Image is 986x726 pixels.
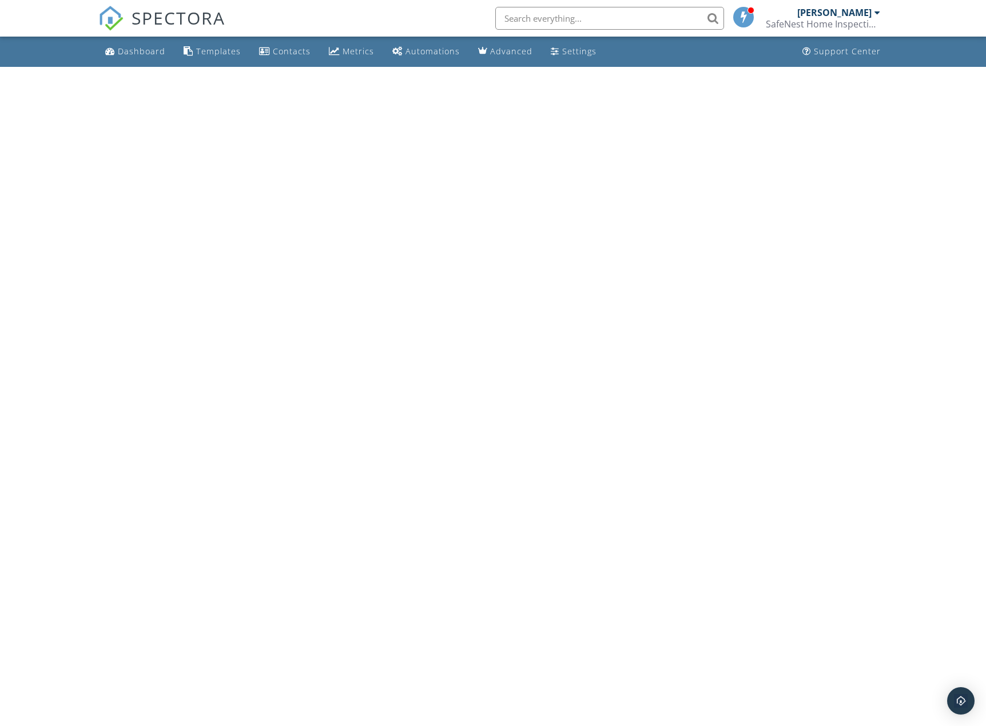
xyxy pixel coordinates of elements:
a: Advanced [474,41,537,62]
input: Search everything... [495,7,724,30]
div: Metrics [343,46,374,57]
div: Settings [562,46,597,57]
a: Support Center [798,41,885,62]
span: SPECTORA [132,6,225,30]
a: Metrics [324,41,379,62]
a: Contacts [255,41,315,62]
a: SPECTORA [98,15,225,39]
div: [PERSON_NAME] [797,7,872,18]
div: Contacts [273,46,311,57]
div: Dashboard [118,46,165,57]
div: Templates [196,46,241,57]
a: Automations (Basic) [388,41,464,62]
img: The Best Home Inspection Software - Spectora [98,6,124,31]
a: Dashboard [101,41,170,62]
div: Support Center [814,46,881,57]
div: Open Intercom Messenger [947,687,975,715]
a: Settings [546,41,601,62]
div: SafeNest Home Inspections, LLC [766,18,880,30]
div: Advanced [490,46,532,57]
div: Automations [405,46,460,57]
a: Templates [179,41,245,62]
